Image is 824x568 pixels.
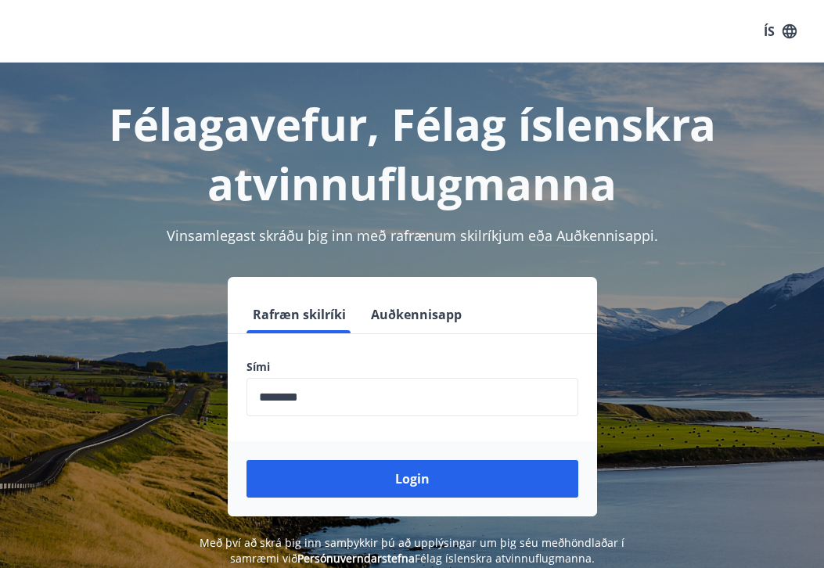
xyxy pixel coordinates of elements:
button: Auðkennisapp [365,296,468,333]
button: Rafræn skilríki [246,296,352,333]
label: Sími [246,359,578,375]
h1: Félagavefur, Félag íslenskra atvinnuflugmanna [19,94,805,213]
a: Persónuverndarstefna [297,551,415,566]
span: Með því að skrá þig inn samþykkir þú að upplýsingar um þig séu meðhöndlaðar í samræmi við Félag í... [200,535,624,566]
span: Vinsamlegast skráðu þig inn með rafrænum skilríkjum eða Auðkennisappi. [167,226,658,245]
button: Login [246,460,578,498]
button: ÍS [755,17,805,45]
